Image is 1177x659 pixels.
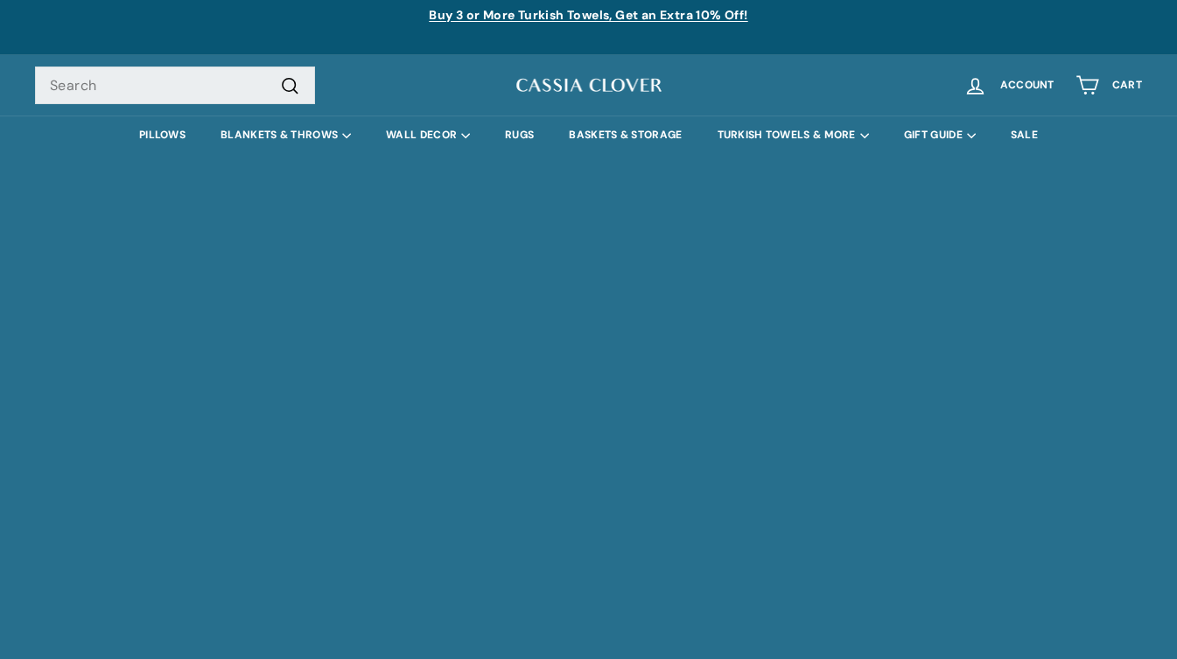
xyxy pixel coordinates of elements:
a: PILLOWS [122,116,203,155]
summary: BLANKETS & THROWS [203,116,368,155]
span: Cart [1112,80,1142,91]
span: Account [1000,80,1054,91]
a: Cart [1065,60,1152,111]
input: Search [35,67,315,105]
a: BASKETS & STORAGE [551,116,699,155]
a: SALE [993,116,1055,155]
summary: WALL DECOR [368,116,487,155]
a: Buy 3 or More Turkish Towels, Get an Extra 10% Off! [429,7,747,23]
summary: GIFT GUIDE [886,116,993,155]
summary: TURKISH TOWELS & MORE [700,116,886,155]
a: RUGS [487,116,551,155]
a: Account [953,60,1065,111]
